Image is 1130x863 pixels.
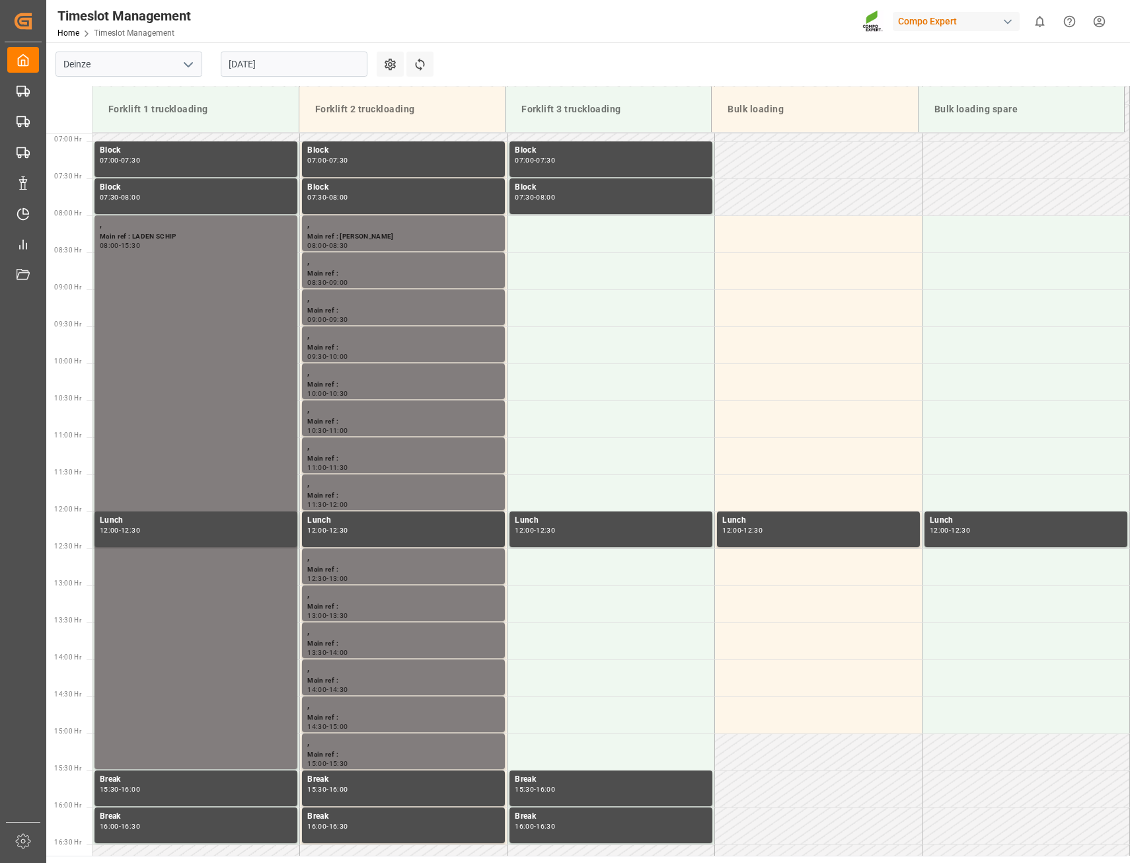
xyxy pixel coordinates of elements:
div: , [307,440,500,453]
div: 10:00 [329,354,348,359]
button: open menu [178,54,198,75]
div: 13:00 [329,576,348,582]
div: Block [515,144,707,157]
div: Main ref : [PERSON_NAME] [307,231,500,243]
span: 07:00 Hr [54,135,81,143]
div: , [307,403,500,416]
div: 12:30 [536,527,555,533]
div: Lunch [307,514,500,527]
div: Lunch [722,514,915,527]
div: 10:00 [307,391,326,396]
div: Main ref : [307,638,500,650]
div: - [326,391,328,396]
div: - [119,194,121,200]
div: , [307,255,500,268]
div: - [534,194,536,200]
div: - [119,527,121,533]
span: 09:00 Hr [54,283,81,291]
div: 07:30 [121,157,140,163]
span: 14:00 Hr [54,654,81,661]
div: 08:00 [536,194,555,200]
span: 11:00 Hr [54,431,81,439]
span: 13:00 Hr [54,580,81,587]
span: 12:00 Hr [54,506,81,513]
div: 07:30 [329,157,348,163]
div: Break [100,810,292,823]
div: - [326,650,328,656]
div: Main ref : [307,564,500,576]
span: 12:30 Hr [54,543,81,550]
div: Forklift 1 truckloading [103,97,288,122]
div: 12:00 [100,527,119,533]
div: 16:30 [536,823,555,829]
div: Forklift 3 truckloading [516,97,700,122]
div: Main ref : [307,379,500,391]
div: 07:00 [100,157,119,163]
div: - [949,527,951,533]
div: , [307,366,500,379]
div: Main ref : [307,268,500,280]
div: 12:00 [329,502,348,507]
div: - [326,786,328,792]
div: Main ref : [307,342,500,354]
div: Main ref : [307,675,500,687]
div: 14:30 [329,687,348,693]
div: - [534,527,536,533]
div: 08:00 [121,194,140,200]
div: Timeslot Management [57,6,191,26]
div: 12:30 [951,527,970,533]
div: - [326,428,328,433]
span: 11:30 Hr [54,469,81,476]
div: 11:00 [329,428,348,433]
input: Type to search/select [56,52,202,77]
div: Break [307,773,500,786]
span: 13:30 Hr [54,617,81,624]
div: Block [515,181,707,194]
div: 10:30 [307,428,326,433]
div: 16:00 [121,786,140,792]
div: - [326,502,328,507]
div: Main ref : [307,601,500,613]
div: - [326,465,328,470]
div: 12:30 [329,527,348,533]
span: 10:30 Hr [54,394,81,402]
div: , [100,218,292,231]
div: 16:30 [121,823,140,829]
div: - [326,243,328,248]
img: Screenshot%202023-09-29%20at%2010.02.21.png_1712312052.png [862,10,884,33]
button: Compo Expert [893,9,1025,34]
div: - [119,786,121,792]
div: - [326,280,328,285]
div: 12:30 [743,527,763,533]
div: 16:30 [329,823,348,829]
span: 10:00 Hr [54,357,81,365]
div: 16:00 [329,786,348,792]
div: , [307,736,500,749]
div: Break [100,773,292,786]
div: - [326,724,328,730]
span: 08:30 Hr [54,246,81,254]
div: 16:00 [515,823,534,829]
div: 14:00 [329,650,348,656]
div: Compo Expert [893,12,1020,31]
div: 12:00 [930,527,949,533]
div: - [534,157,536,163]
div: 07:30 [515,194,534,200]
div: 15:30 [100,786,119,792]
div: - [326,613,328,619]
div: 12:00 [722,527,741,533]
div: Lunch [515,514,707,527]
div: 12:30 [307,576,326,582]
div: , [307,477,500,490]
div: 12:30 [121,527,140,533]
div: , [307,662,500,675]
span: 16:00 Hr [54,802,81,809]
span: 09:30 Hr [54,320,81,328]
span: 15:00 Hr [54,728,81,735]
div: Main ref : [307,453,500,465]
div: - [326,576,328,582]
div: 15:00 [329,724,348,730]
span: 07:30 Hr [54,172,81,180]
div: 07:30 [100,194,119,200]
span: 16:30 Hr [54,839,81,846]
